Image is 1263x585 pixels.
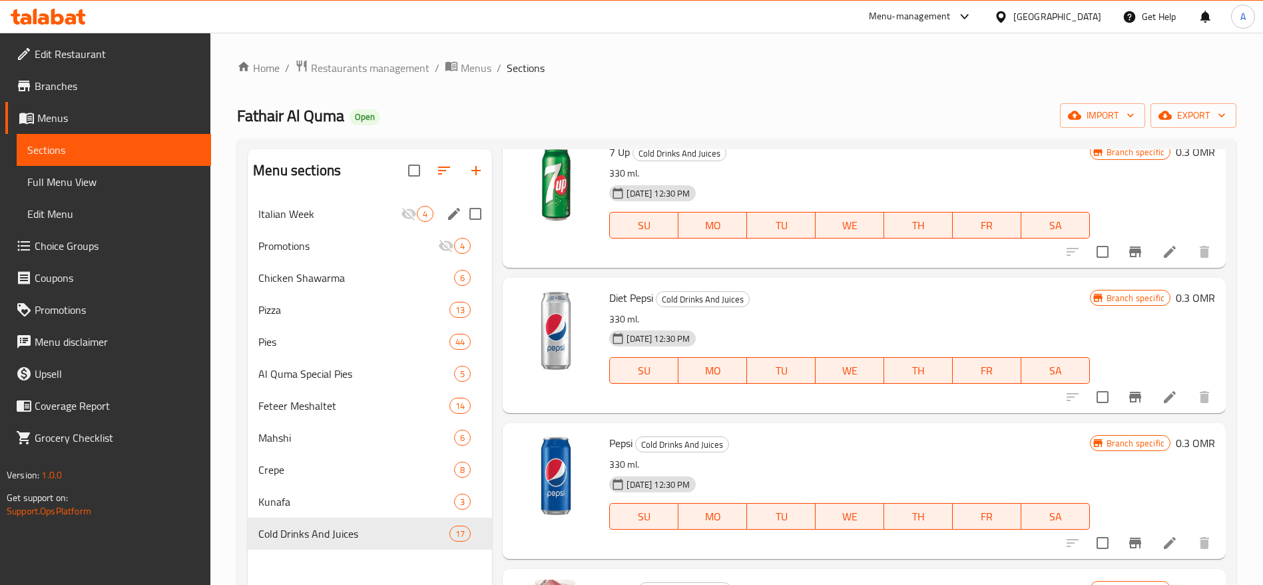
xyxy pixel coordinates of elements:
span: Branch specific [1101,292,1170,304]
span: Edit Restaurant [35,46,200,62]
span: import [1071,107,1135,124]
div: items [454,238,471,254]
span: Sections [27,142,200,158]
span: Promotions [258,238,438,254]
a: Choice Groups [5,230,211,262]
span: Cold Drinks And Juices [656,292,749,307]
svg: Inactive section [438,238,454,254]
img: Pepsi [513,434,599,519]
span: Select to update [1089,383,1117,411]
button: Branch-specific-item [1119,527,1151,559]
span: TU [752,507,810,526]
p: 330 ml. [609,456,1089,473]
button: TU [747,503,816,530]
span: Diet Pepsi [609,288,653,308]
span: FR [958,216,1016,235]
a: Edit menu item [1162,244,1178,260]
span: Cold Drinks And Juices [633,146,726,161]
button: MO [678,212,747,239]
a: Menus [5,102,211,134]
span: 13 [450,304,470,316]
h6: 0.3 OMR [1176,143,1215,161]
button: MO [678,357,747,384]
span: Sections [507,60,545,76]
a: Edit Menu [17,198,211,230]
a: Branches [5,70,211,102]
span: FR [958,507,1016,526]
button: TU [747,357,816,384]
div: items [449,334,471,350]
div: Cold Drinks And Juices [632,145,726,161]
span: Edit Menu [27,206,200,222]
span: SA [1027,216,1085,235]
img: Diet Pepsi [513,289,599,374]
a: Promotions [5,294,211,326]
li: / [285,60,290,76]
span: 6 [455,272,470,285]
span: 44 [450,336,470,348]
span: WE [821,216,879,235]
div: items [454,462,471,478]
div: Open [350,109,380,125]
div: items [449,302,471,318]
span: Pies [258,334,449,350]
div: [GEOGRAPHIC_DATA] [1013,9,1101,24]
span: Get support on: [7,489,68,506]
div: Mahshi6 [248,422,492,454]
span: 8 [455,464,470,476]
button: SU [609,357,678,384]
span: Coverage Report [35,398,200,414]
span: Mahshi [258,430,454,446]
button: import [1060,103,1145,128]
span: Open [350,111,380,123]
button: edit [444,204,464,224]
a: Edit Restaurant [5,38,211,70]
p: 330 ml. [609,311,1089,328]
span: SU [615,507,673,526]
a: Edit menu item [1162,389,1178,405]
div: items [454,494,471,510]
a: Coverage Report [5,390,211,422]
button: SU [609,503,678,530]
span: Select to update [1089,238,1117,266]
span: Sort sections [428,155,460,187]
button: WE [816,503,884,530]
span: Version: [7,466,39,484]
div: Promotions4 [248,230,492,262]
button: FR [953,357,1021,384]
span: TH [889,361,947,380]
button: SA [1021,357,1090,384]
span: Pepsi [609,433,632,453]
span: 3 [455,496,470,508]
div: Cold Drinks And Juices [635,436,729,452]
span: Cold Drinks And Juices [258,526,449,542]
span: SU [615,361,673,380]
div: items [454,270,471,286]
span: Kunafa [258,494,454,510]
span: [DATE] 12:30 PM [621,478,695,491]
div: items [417,206,433,222]
span: Feteer Meshaltet [258,398,449,414]
span: SA [1027,507,1085,526]
button: Branch-specific-item [1119,381,1151,413]
span: TH [889,216,947,235]
span: Branches [35,78,200,94]
div: Menu-management [869,9,951,25]
li: / [435,60,439,76]
span: [DATE] 12:30 PM [621,187,695,200]
button: TH [884,503,953,530]
div: Pizza13 [248,294,492,326]
button: WE [816,212,884,239]
div: items [449,526,471,542]
span: Menu disclaimer [35,334,200,350]
span: 1.0.0 [41,466,62,484]
span: MO [684,361,742,380]
h2: Menu sections [253,161,341,181]
span: 4 [417,208,433,221]
span: Crepe [258,462,454,478]
span: TH [889,507,947,526]
a: Sections [17,134,211,166]
a: Support.OpsPlatform [7,502,91,520]
div: Cold Drinks And Juices17 [248,518,492,550]
span: Fathair Al Quma [237,101,344,131]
